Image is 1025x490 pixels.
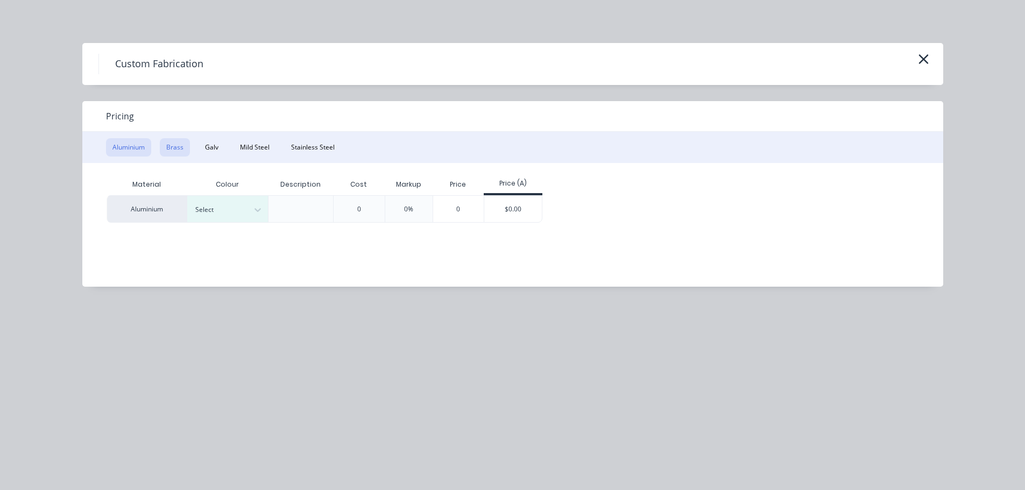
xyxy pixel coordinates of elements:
[404,204,413,214] div: 0%
[272,171,329,198] div: Description
[433,174,484,195] div: Price
[187,174,268,195] div: Colour
[234,138,276,157] button: Mild Steel
[484,196,542,222] div: $0.00
[107,195,187,223] div: Aluminium
[106,110,134,123] span: Pricing
[106,138,151,157] button: Aluminium
[385,174,433,195] div: Markup
[357,204,361,214] div: 0
[107,174,187,195] div: Material
[199,138,225,157] button: Galv
[433,196,484,222] div: 0
[160,138,190,157] button: Brass
[484,179,542,188] div: Price (A)
[333,174,385,195] div: Cost
[98,54,220,74] h4: Custom Fabrication
[285,138,341,157] button: Stainless Steel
